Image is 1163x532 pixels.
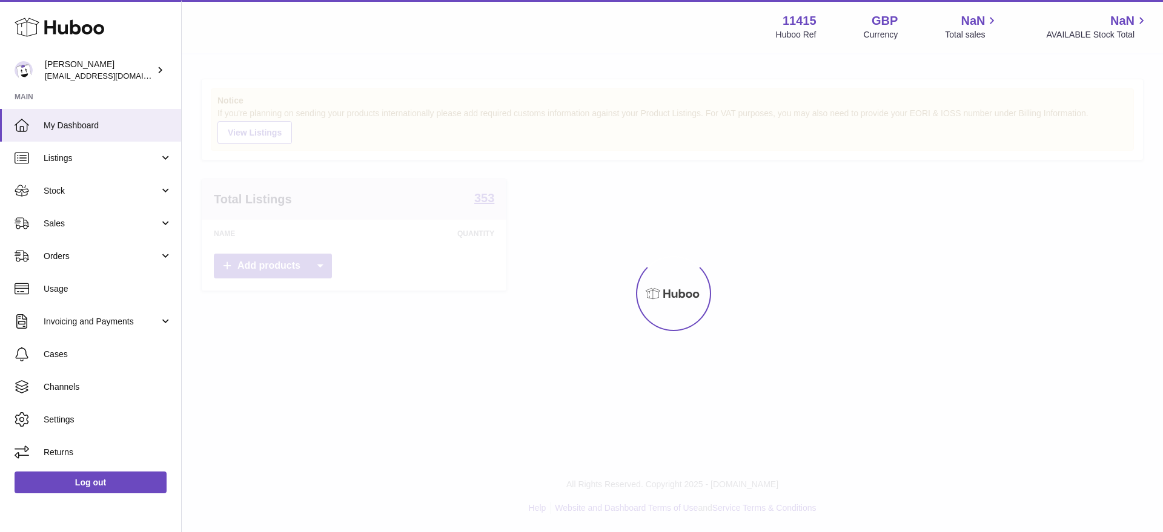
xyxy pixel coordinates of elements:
[872,13,898,29] strong: GBP
[44,153,159,164] span: Listings
[45,71,178,80] span: [EMAIL_ADDRESS][DOMAIN_NAME]
[961,13,985,29] span: NaN
[945,29,999,41] span: Total sales
[1046,13,1148,41] a: NaN AVAILABLE Stock Total
[44,251,159,262] span: Orders
[44,349,172,360] span: Cases
[44,185,159,197] span: Stock
[45,59,154,82] div: [PERSON_NAME]
[44,283,172,295] span: Usage
[44,381,172,393] span: Channels
[44,447,172,458] span: Returns
[864,29,898,41] div: Currency
[783,13,817,29] strong: 11415
[776,29,817,41] div: Huboo Ref
[44,120,172,131] span: My Dashboard
[15,61,33,79] img: care@shopmanto.uk
[44,316,159,327] span: Invoicing and Payments
[945,13,999,41] a: NaN Total sales
[44,414,172,425] span: Settings
[1110,13,1135,29] span: NaN
[15,471,167,493] a: Log out
[1046,29,1148,41] span: AVAILABLE Stock Total
[44,218,159,229] span: Sales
